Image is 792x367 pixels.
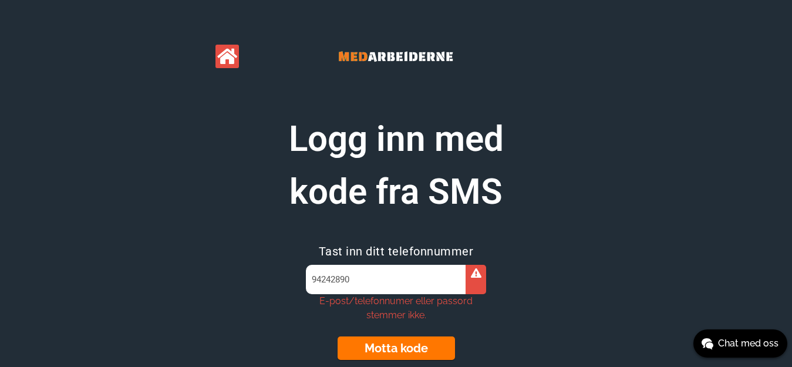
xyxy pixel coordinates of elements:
[308,35,484,78] img: Banner
[250,113,543,218] h1: Logg inn med kode fra SMS
[471,268,481,278] i: E-post/telefonnumer eller passord stemmer ikke.
[718,336,778,351] span: Chat med oss
[338,336,455,360] button: Motta kode
[693,329,787,358] button: Chat med oss
[306,294,486,322] div: E-post/telefonnumer eller passord stemmer ikke.
[319,244,474,258] span: Tast inn ditt telefonnummer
